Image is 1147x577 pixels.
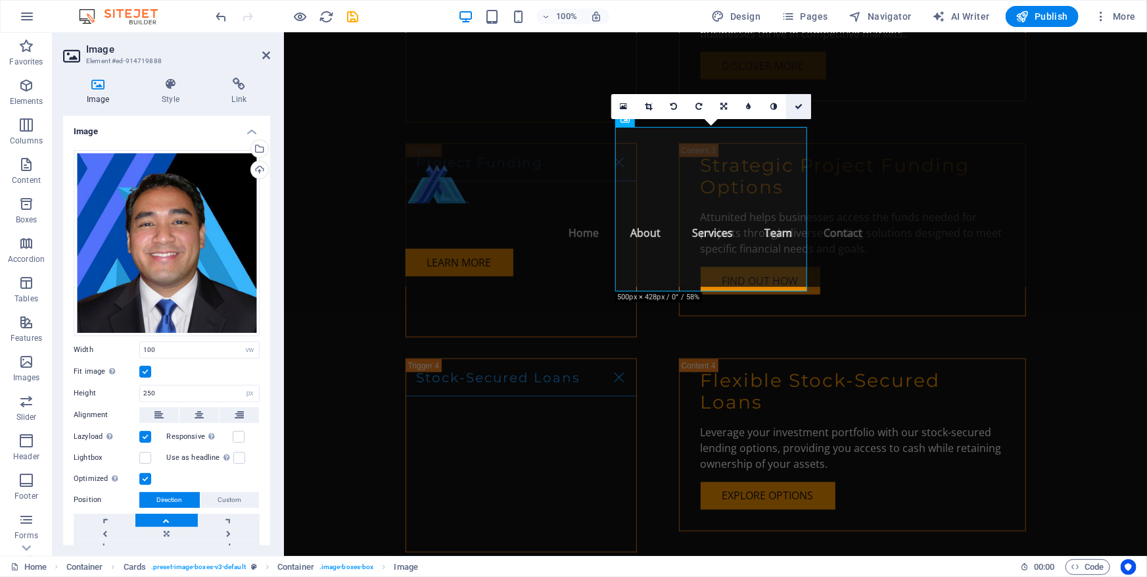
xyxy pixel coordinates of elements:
button: Click here to leave preview mode and continue editing [293,9,308,24]
p: Images [13,372,40,383]
i: This element is a customizable preset [251,563,257,570]
span: AI Writer [933,10,990,23]
p: Slider [16,412,37,422]
div: SirEImerevpofAsia3000-nNAsqDen3SGHGUpoVIMdWw.jpeg [74,150,260,336]
span: Publish [1016,10,1068,23]
a: Click to cancel selection. Double-click to open Pages [11,559,47,575]
span: Pages [782,10,828,23]
i: Reload page [319,9,335,24]
button: save [345,9,361,24]
label: Height [74,389,139,397]
button: AI Writer [927,6,995,27]
h4: Style [138,78,208,105]
button: 100% [536,9,583,24]
p: Footer [14,491,38,501]
button: Usercentrics [1121,559,1136,575]
span: Custom [218,492,242,508]
label: Width [74,346,139,353]
p: Columns [10,136,43,146]
span: Code [1071,559,1104,575]
h4: Image [63,78,138,105]
span: . image-boxes-box [319,559,374,575]
i: On resize automatically adjust zoom level to fit chosen device. [590,11,602,22]
a: Change orientation [711,94,736,119]
button: undo [214,9,229,24]
button: Code [1065,559,1110,575]
button: Publish [1006,6,1079,27]
h6: 100% [556,9,577,24]
button: Pages [776,6,833,27]
a: Greyscale [761,94,786,119]
button: reload [319,9,335,24]
span: : [1043,562,1045,572]
a: Crop mode [636,94,661,119]
label: Lazyload [74,429,139,445]
i: Save (Ctrl+S) [346,9,361,24]
p: Elements [10,96,43,107]
label: Fit image [74,364,139,380]
a: Rotate left 90° [661,94,686,119]
span: Click to select. Double-click to edit [394,559,418,575]
label: Position [74,492,139,508]
a: Rotate right 90° [686,94,711,119]
p: Forms [14,530,38,541]
button: Navigator [844,6,917,27]
span: More [1094,10,1136,23]
p: Accordion [8,254,45,264]
span: Click to select. Double-click to edit [277,559,314,575]
button: Direction [139,492,200,508]
span: Direction [157,492,183,508]
a: Confirm ( Ctrl ⏎ ) [786,94,811,119]
p: Favorites [9,57,43,67]
label: Use as headline [167,450,233,466]
label: Optimized [74,471,139,487]
i: Undo: Change image (Ctrl+Z) [214,9,229,24]
span: . preset-image-boxes-v3-default [151,559,246,575]
p: Tables [14,293,38,304]
h4: Image [63,116,270,139]
p: Features [11,333,42,343]
label: Alignment [74,407,139,423]
p: Header [13,451,39,462]
button: More [1089,6,1141,27]
img: Editor Logo [76,9,174,24]
span: Click to select. Double-click to edit [66,559,103,575]
h6: Session time [1020,559,1055,575]
a: Blur [736,94,761,119]
a: Select files from the file manager, stock photos, or upload file(s) [611,94,636,119]
p: Content [12,175,41,186]
h2: Image [86,43,270,55]
p: Boxes [16,214,37,225]
label: Responsive [167,429,233,445]
nav: breadcrumb [66,559,418,575]
button: Design [707,6,766,27]
h4: Link [208,78,270,105]
span: Navigator [849,10,912,23]
h3: Element #ed-914719888 [86,55,244,67]
label: Lightbox [74,450,139,466]
span: Design [712,10,761,23]
span: 00 00 [1034,559,1054,575]
button: Custom [200,492,259,508]
span: Click to select. Double-click to edit [124,559,146,575]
